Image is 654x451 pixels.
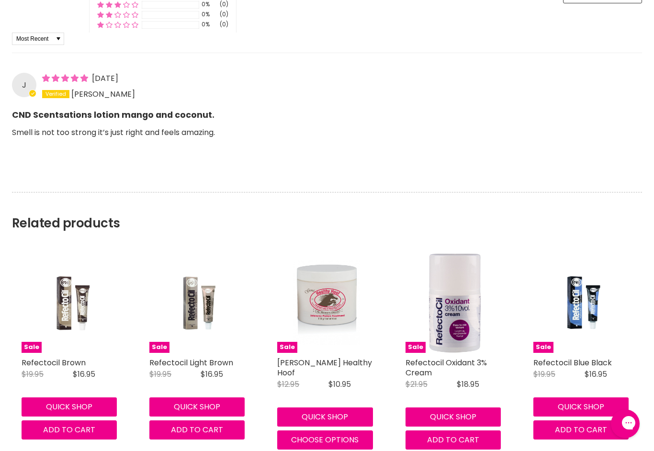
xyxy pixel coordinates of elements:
span: 5 star review [42,73,90,84]
button: Add to cart [406,430,501,450]
button: Quick shop [533,397,629,417]
button: Choose options [277,430,372,450]
button: Quick shop [277,407,372,427]
span: $16.95 [73,369,95,380]
span: $19.95 [22,369,44,380]
span: Sale [533,342,553,353]
span: Add to cart [171,424,223,435]
a: Refectocil Blue Black [533,357,612,368]
a: [PERSON_NAME] Healthy Hoof [277,357,372,378]
b: CND Scentsations lotion mango and coconut. [12,102,642,121]
a: Refectocil Oxidant 3% Creme Sale [406,254,505,353]
span: Add to cart [427,434,479,445]
span: $18.95 [457,379,479,390]
p: Smell is not too strong it’s just right and feels amazing. [12,126,642,152]
button: Quick shop [22,397,117,417]
iframe: Gorgias live chat messenger [606,406,644,441]
h2: Related products [12,192,642,231]
span: $21.95 [406,379,428,390]
select: Sort dropdown [12,33,64,45]
button: Quick shop [406,407,501,427]
span: [PERSON_NAME] [71,89,135,100]
a: Gena Healthy Hoof Sale [277,254,376,353]
button: Add to cart [22,420,117,440]
span: Add to cart [555,424,607,435]
span: $16.95 [201,369,223,380]
button: Add to cart [533,420,629,440]
img: Gena Healthy Hoof [294,254,360,353]
span: Sale [22,342,42,353]
span: Sale [149,342,169,353]
a: Refectocil Light Brown [149,357,233,368]
span: Add to cart [43,424,95,435]
a: Refectocil Light Brown Sale [149,254,248,353]
span: $19.95 [533,369,555,380]
span: Sale [277,342,297,353]
img: Refectocil Brown [38,254,104,353]
span: Choose options [291,434,359,445]
span: Sale [406,342,426,353]
a: Refectocil Blue Black Sale [533,254,632,353]
a: Refectocil Brown [22,357,86,368]
img: Refectocil Light Brown [166,254,232,353]
img: Refectocil Oxidant 3% Creme [422,254,488,353]
span: $19.95 [149,369,171,380]
a: Refectocil Brown Sale [22,254,121,353]
img: Refectocil Blue Black [550,254,616,353]
span: $16.95 [585,369,607,380]
div: J [12,73,36,97]
span: $10.95 [328,379,351,390]
span: $12.95 [277,379,299,390]
span: [DATE] [92,73,118,84]
button: Quick shop [149,397,245,417]
button: Add to cart [149,420,245,440]
a: Refectocil Oxidant 3% Cream [406,357,487,378]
